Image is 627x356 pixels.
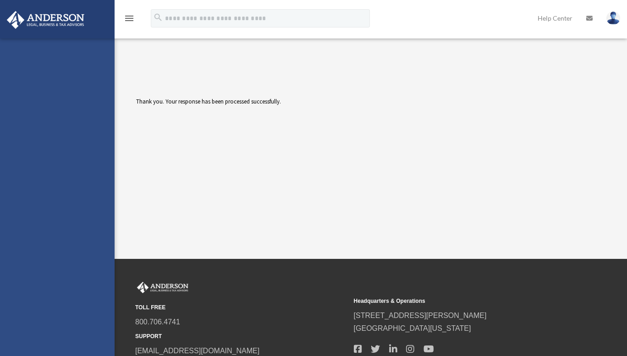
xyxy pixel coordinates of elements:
a: [GEOGRAPHIC_DATA][US_STATE] [354,324,471,332]
img: User Pic [606,11,620,25]
small: Headquarters & Operations [354,296,566,306]
i: search [153,12,163,22]
i: menu [124,13,135,24]
small: SUPPORT [135,332,347,341]
a: menu [124,16,135,24]
div: Thank you. Your response has been processed successfully. [136,97,477,165]
a: [EMAIL_ADDRESS][DOMAIN_NAME] [135,347,259,355]
a: [STREET_ADDRESS][PERSON_NAME] [354,312,487,319]
a: 800.706.4741 [135,318,180,326]
img: Anderson Advisors Platinum Portal [135,282,190,294]
img: Anderson Advisors Platinum Portal [4,11,87,29]
small: TOLL FREE [135,303,347,312]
